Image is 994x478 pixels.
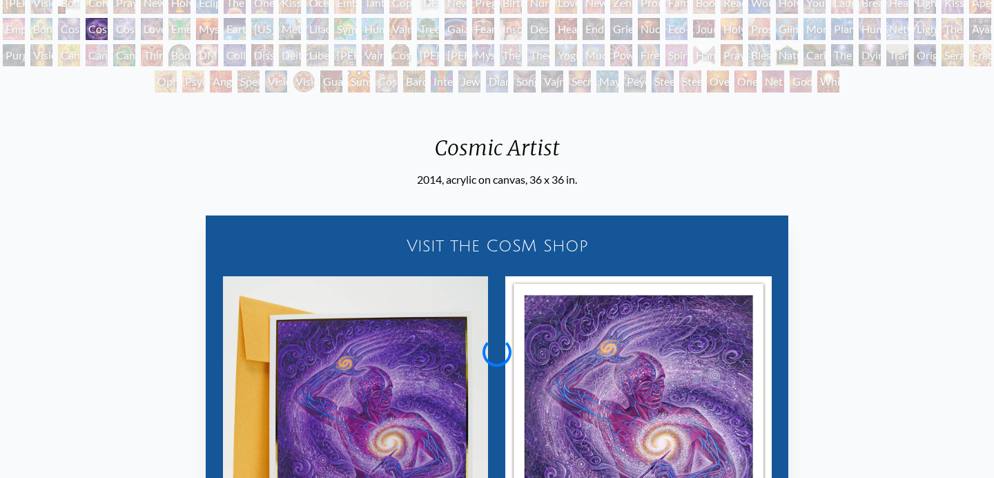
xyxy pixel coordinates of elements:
div: Cannabacchus [113,44,135,66]
div: Body/Mind as a Vibratory Field of Energy [168,44,191,66]
div: Mysteriosa 2 [196,18,218,40]
div: Mystic Eye [472,44,494,66]
div: Secret Writing Being [569,70,591,93]
div: Blessing Hand [748,44,770,66]
div: One [734,70,757,93]
div: [PERSON_NAME] [417,44,439,66]
div: The Shulgins and their Alchemical Angels [942,18,964,40]
div: Oversoul [707,70,729,93]
div: Ayahuasca Visitation [969,18,991,40]
div: Sunyata [348,70,370,93]
div: Peyote Being [624,70,646,93]
div: Praying Hands [721,44,743,66]
div: Emerald Grail [168,18,191,40]
div: Human Geometry [859,18,881,40]
div: Spectral Lotus [237,70,260,93]
div: Steeplehead 1 [652,70,674,93]
div: Jewel Being [458,70,480,93]
div: Vision Crystal Tondo [293,70,315,93]
div: Monochord [803,18,826,40]
div: Endarkenment [583,18,605,40]
div: Vision Crystal [265,70,287,93]
div: Vision Tree [30,44,52,66]
div: Vajra Horse [389,18,411,40]
div: Collective Vision [224,44,246,66]
div: Power to the Peaceful [610,44,632,66]
div: Ophanic Eyelash [155,70,177,93]
div: Headache [555,18,577,40]
div: Nature of Mind [776,44,798,66]
div: Fractal Eyes [969,44,991,66]
div: Cannabis Mudra [58,44,80,66]
div: Symbiosis: Gall Wasp & Oak Tree [334,18,356,40]
div: Cosmic Lovers [113,18,135,40]
div: Glimpsing the Empyrean [776,18,798,40]
div: Love is a Cosmic Force [141,18,163,40]
div: Interbeing [431,70,453,93]
div: Theologue [527,44,549,66]
div: Firewalking [638,44,660,66]
div: Yogi & the Möbius Sphere [555,44,577,66]
div: 2014, acrylic on canvas, 36 x 36 in. [417,171,577,188]
div: Holy Fire [721,18,743,40]
div: The Soul Finds It's Way [831,44,853,66]
div: Eco-Atlas [665,18,688,40]
div: Original Face [914,44,936,66]
div: [US_STATE] Song [251,18,273,40]
div: Planetary Prayers [831,18,853,40]
div: Bardo Being [403,70,425,93]
div: Transfiguration [886,44,908,66]
div: Steeplehead 2 [679,70,701,93]
div: Grieving [610,18,632,40]
div: Guardian of Infinite Vision [320,70,342,93]
div: The Seer [500,44,522,66]
div: Lightworker [914,18,936,40]
div: Diamond Being [486,70,508,93]
div: Prostration [748,18,770,40]
div: Networks [886,18,908,40]
div: Dissectional Art for Tool's Lateralus CD [251,44,273,66]
div: Dying [859,44,881,66]
div: Earth Energies [224,18,246,40]
div: Nuclear Crucifixion [638,18,660,40]
div: Journey of the Wounded Healer [693,18,715,40]
div: Seraphic Transport Docking on the Third Eye [942,44,964,66]
div: Purging [3,44,25,66]
div: Humming Bird [362,18,384,40]
div: Liberation Through Seeing [306,44,329,66]
div: Vajra Being [541,70,563,93]
div: Third Eye Tears of Joy [141,44,163,66]
div: Empowerment [3,18,25,40]
div: Caring [803,44,826,66]
div: Mayan Being [596,70,618,93]
div: Psychomicrograph of a Fractal Paisley Cherub Feather Tip [182,70,204,93]
div: Spirit Animates the Flesh [665,44,688,66]
div: Despair [527,18,549,40]
div: [PERSON_NAME] [445,44,467,66]
div: DMT - The Spirit Molecule [196,44,218,66]
div: White Light [817,70,839,93]
div: Cosmic Creativity [58,18,80,40]
div: Insomnia [500,18,522,40]
div: Cosmic Artist [86,18,108,40]
div: Cannabis Sutra [86,44,108,66]
div: [PERSON_NAME] [334,44,356,66]
div: Song of Vajra Being [514,70,536,93]
div: Gaia [445,18,467,40]
div: Fear [472,18,494,40]
div: Vajra Guru [362,44,384,66]
div: Cosmic Elf [376,70,398,93]
div: Godself [790,70,812,93]
div: Mudra [583,44,605,66]
div: Lilacs [306,18,329,40]
div: Deities & Demons Drinking from the Milky Pool [279,44,301,66]
div: Cosmic Artist [417,135,577,171]
div: Cosmic [DEMOGRAPHIC_DATA] [389,44,411,66]
div: Tree & Person [417,18,439,40]
a: Visit the CoSM Shop [214,224,780,268]
div: Bond [30,18,52,40]
div: Angel Skin [210,70,232,93]
div: Net of Being [762,70,784,93]
div: Hands that See [693,44,715,66]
